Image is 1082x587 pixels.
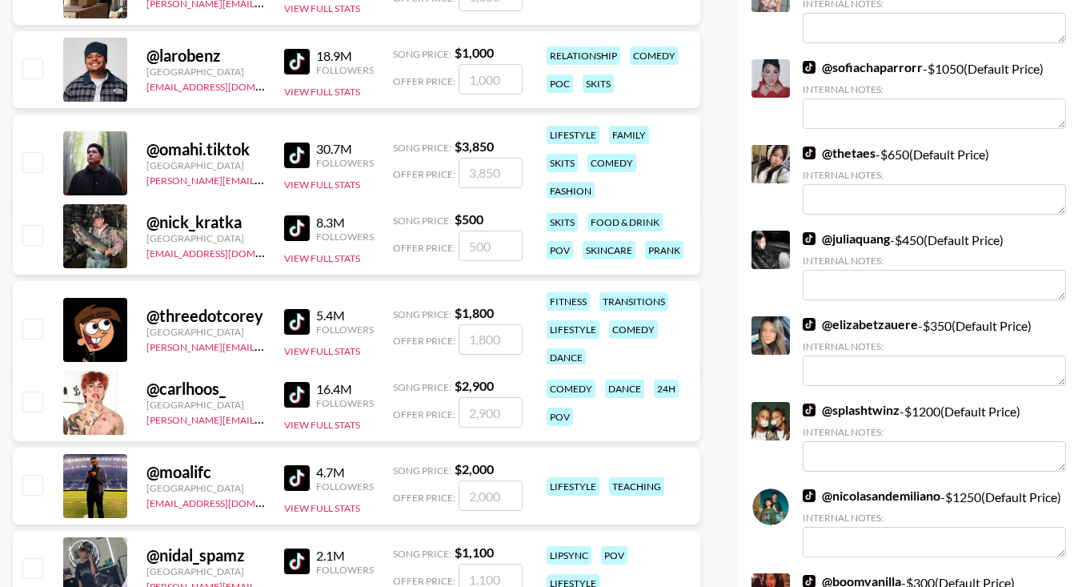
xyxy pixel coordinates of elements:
div: lifestyle [547,126,599,144]
div: @ nidal_spamz [146,545,265,565]
div: - $ 1050 (Default Price) [803,59,1066,129]
div: Followers [316,397,374,409]
div: pov [547,241,573,259]
div: lifestyle [547,477,599,496]
span: Offer Price: [393,75,455,87]
img: TikTok [803,61,816,74]
div: Internal Notes: [803,340,1066,352]
div: fashion [547,182,595,200]
span: Song Price: [393,464,451,476]
img: TikTok [284,143,310,168]
div: - $ 650 (Default Price) [803,145,1066,215]
div: - $ 1200 (Default Price) [803,402,1066,472]
div: pov [547,408,573,426]
div: Followers [316,231,374,243]
div: [GEOGRAPHIC_DATA] [146,232,265,244]
img: TikTok [284,465,310,491]
div: skits [547,213,578,231]
span: Offer Price: [393,492,455,504]
a: @sofiachaparrorr [803,59,923,75]
div: comedy [547,380,595,398]
a: [PERSON_NAME][EMAIL_ADDRESS][DOMAIN_NAME] [146,411,383,426]
span: Offer Price: [393,575,455,587]
div: - $ 1250 (Default Price) [803,488,1066,557]
a: @juliaquang [803,231,890,247]
div: [GEOGRAPHIC_DATA] [146,399,265,411]
div: @ carlhoos_ [146,379,265,399]
strong: $ 2,900 [455,378,494,393]
div: dance [605,380,644,398]
strong: $ 2,000 [455,461,494,476]
div: Internal Notes: [803,426,1066,438]
div: dance [547,348,586,367]
span: Song Price: [393,142,451,154]
button: View Full Stats [284,2,360,14]
div: [GEOGRAPHIC_DATA] [146,159,265,171]
div: - $ 450 (Default Price) [803,231,1066,300]
input: 2,900 [459,397,523,428]
img: TikTok [284,382,310,408]
button: View Full Stats [284,86,360,98]
img: TikTok [803,404,816,416]
div: fitness [547,292,590,311]
div: @ omahi.tiktok [146,139,265,159]
span: Offer Price: [393,408,455,420]
div: family [609,126,649,144]
div: @ moalifc [146,462,265,482]
button: View Full Stats [284,345,360,357]
span: Offer Price: [393,335,455,347]
div: [GEOGRAPHIC_DATA] [146,565,265,577]
img: TikTok [803,489,816,502]
strong: $ 3,850 [455,139,494,154]
div: [GEOGRAPHIC_DATA] [146,326,265,338]
a: @thetaes [803,145,876,161]
div: comedy [609,320,658,339]
div: @ nick_kratka [146,212,265,232]
div: [GEOGRAPHIC_DATA] [146,482,265,494]
a: [PERSON_NAME][EMAIL_ADDRESS][DOMAIN_NAME] [146,171,383,187]
div: skits [547,154,578,172]
div: skincare [583,241,635,259]
span: Song Price: [393,381,451,393]
a: @elizabetzauere [803,316,918,332]
a: [EMAIL_ADDRESS][DOMAIN_NAME] [146,78,307,93]
div: Followers [316,564,374,576]
div: 16.4M [316,381,374,397]
div: 5.4M [316,308,374,324]
img: TikTok [284,309,310,335]
span: Offer Price: [393,168,455,180]
div: teaching [609,477,664,496]
div: comedy [587,154,636,172]
div: 4.7M [316,464,374,480]
div: Followers [316,64,374,76]
button: View Full Stats [284,179,360,191]
a: @nicolasandemiliano [803,488,940,504]
strong: $ 1,100 [455,545,494,560]
div: comedy [630,46,679,65]
button: View Full Stats [284,419,360,431]
img: TikTok [803,147,816,159]
div: food & drink [587,213,663,231]
div: Followers [316,157,374,169]
input: 2,000 [459,480,523,511]
span: Song Price: [393,48,451,60]
div: skits [583,74,614,93]
input: 1,000 [459,64,523,94]
strong: $ 1,000 [455,45,494,60]
input: 1,800 [459,324,523,355]
div: Internal Notes: [803,83,1066,95]
div: lifestyle [547,320,599,339]
button: View Full Stats [284,252,360,264]
span: Song Price: [393,308,451,320]
div: @ threedotcorey [146,306,265,326]
div: @ larobenz [146,46,265,66]
div: 8.3M [316,215,374,231]
div: - $ 350 (Default Price) [803,316,1066,386]
div: prank [645,241,683,259]
div: Followers [316,480,374,493]
div: [GEOGRAPHIC_DATA] [146,66,265,78]
span: Offer Price: [393,242,455,254]
div: transitions [599,292,668,311]
div: pov [601,546,627,565]
img: TikTok [284,549,310,574]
